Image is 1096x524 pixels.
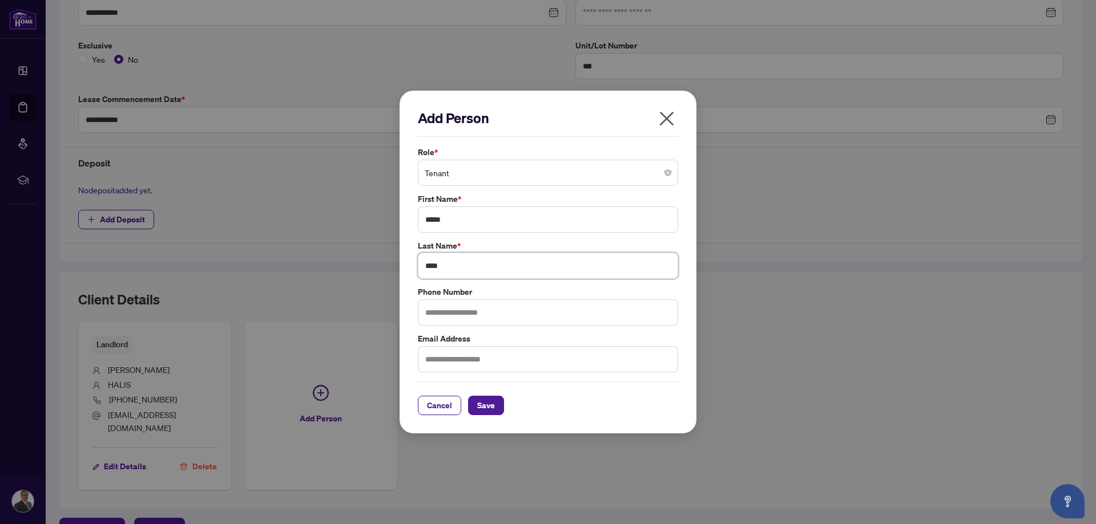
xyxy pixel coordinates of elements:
[664,169,671,176] span: close-circle
[425,162,671,184] span: Tenant
[418,286,678,298] label: Phone Number
[658,109,676,128] span: close
[1050,484,1085,518] button: Open asap
[418,332,678,345] label: Email Address
[418,239,678,252] label: Last Name
[418,396,461,415] button: Cancel
[418,146,678,159] label: Role
[477,396,495,415] span: Save
[427,396,452,415] span: Cancel
[468,396,504,415] button: Save
[418,193,678,205] label: First Name
[418,109,678,127] h2: Add Person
